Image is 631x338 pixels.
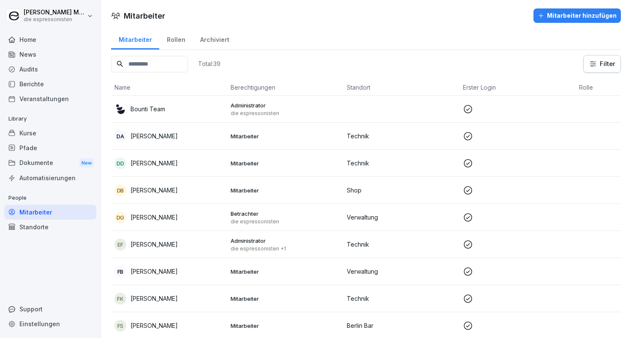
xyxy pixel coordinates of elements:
[347,294,456,303] p: Technik
[343,80,460,96] th: Standort
[4,32,96,47] a: Home
[231,322,340,330] p: Mitarbeiter
[79,158,94,168] div: New
[114,239,126,250] div: EF
[231,159,340,167] p: Mitarbeiter
[24,16,85,22] p: die espressonisten
[347,213,456,222] p: Verwaltung
[460,80,576,96] th: Erster Login
[131,321,178,330] p: [PERSON_NAME]
[114,184,126,196] div: DB
[347,159,456,168] p: Technik
[347,321,456,330] p: Berlin Bar
[584,55,620,72] button: Filter
[589,60,615,68] div: Filter
[131,159,178,168] p: [PERSON_NAME]
[231,187,340,194] p: Mitarbeiter
[114,320,126,332] div: FS
[4,191,96,205] p: People
[114,130,126,142] div: DA
[4,126,96,140] a: Kurse
[347,267,456,276] p: Verwaltung
[347,240,456,249] p: Technik
[4,302,96,316] div: Support
[114,103,126,115] img: nz8auxwclcgahzcei3ah3426.png
[4,77,96,91] a: Berichte
[124,10,165,22] h1: Mitarbeiter
[193,28,237,49] a: Archiviert
[231,245,340,252] p: die espressonisten +1
[4,220,96,234] a: Standorte
[231,268,340,275] p: Mitarbeiter
[4,155,96,171] div: Dokumente
[4,62,96,77] a: Audits
[4,47,96,62] a: News
[231,295,340,302] p: Mitarbeiter
[111,80,227,96] th: Name
[533,8,621,23] button: Mitarbeiter hinzufügen
[114,266,126,278] div: FB
[131,240,178,249] p: [PERSON_NAME]
[159,28,193,49] a: Rollen
[227,80,343,96] th: Berechtigungen
[4,112,96,126] p: Library
[114,293,126,305] div: FK
[347,132,456,140] p: Technik
[4,205,96,220] a: Mitarbeiter
[4,91,96,106] a: Veranstaltungen
[24,9,85,16] p: [PERSON_NAME] Müller
[231,218,340,225] p: die espressonisten
[231,132,340,140] p: Mitarbeiter
[131,186,178,195] p: [PERSON_NAME]
[4,170,96,185] a: Automatisierungen
[231,237,340,245] p: Administrator
[347,186,456,195] p: Shop
[131,213,178,222] p: [PERSON_NAME]
[111,28,159,49] a: Mitarbeiter
[231,102,340,109] p: Administrator
[231,210,340,217] p: Betrachter
[538,11,617,20] div: Mitarbeiter hinzufügen
[198,60,220,68] p: Total: 39
[4,140,96,155] a: Pfade
[231,110,340,117] p: die espressonisten
[131,267,178,276] p: [PERSON_NAME]
[131,294,178,303] p: [PERSON_NAME]
[131,104,165,113] p: Bounti Team
[4,316,96,331] a: Einstellungen
[114,212,126,223] div: DG
[114,157,126,169] div: DD
[4,155,96,171] a: DokumenteNew
[131,132,178,140] p: [PERSON_NAME]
